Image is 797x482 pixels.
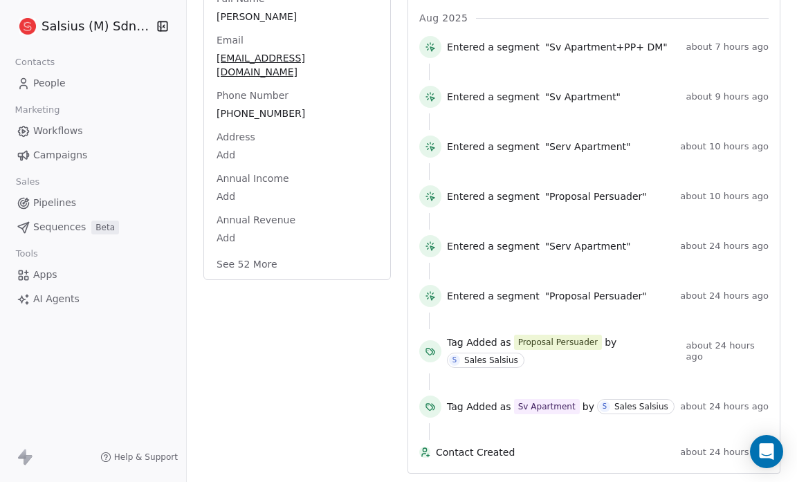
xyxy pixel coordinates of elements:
[9,52,61,73] span: Contacts
[500,335,511,349] span: as
[33,76,66,91] span: People
[686,340,769,362] span: about 24 hours ago
[680,290,769,302] span: about 24 hours ago
[545,40,668,54] span: "Sv Apartment+PP+ DM"
[33,292,80,306] span: AI Agents
[11,120,175,142] a: Workflows
[217,189,378,203] span: Add
[33,220,86,234] span: Sequences
[208,252,286,277] button: See 52 More
[447,189,540,203] span: Entered a segment
[545,90,621,104] span: "Sv Apartment"
[217,51,378,79] span: [EMAIL_ADDRESS][DOMAIN_NAME]
[19,18,36,35] img: logo%20salsius.png
[680,191,769,202] span: about 10 hours ago
[583,400,594,414] span: by
[614,402,668,411] div: Sales Salsius
[214,89,291,102] span: Phone Number
[680,141,769,152] span: about 10 hours ago
[750,435,783,468] div: Open Intercom Messenger
[214,130,258,144] span: Address
[214,33,246,47] span: Email
[419,11,468,25] span: Aug 2025
[214,172,292,185] span: Annual Income
[518,400,576,413] div: Sv Apartment
[447,289,540,303] span: Entered a segment
[100,452,178,463] a: Help & Support
[11,144,175,167] a: Campaigns
[33,148,87,163] span: Campaigns
[217,148,378,162] span: Add
[447,400,497,414] span: Tag Added
[518,336,598,349] div: Proposal Persuader
[605,335,616,349] span: by
[9,100,66,120] span: Marketing
[447,140,540,154] span: Entered a segment
[447,40,540,54] span: Entered a segment
[11,288,175,310] a: AI Agents
[217,231,378,245] span: Add
[686,41,769,53] span: about 7 hours ago
[11,192,175,214] a: Pipelines
[11,263,175,286] a: Apps
[91,221,119,234] span: Beta
[447,239,540,253] span: Entered a segment
[500,400,511,414] span: as
[42,17,153,35] span: Salsius (M) Sdn Bhd
[545,140,631,154] span: "Serv Apartment"
[436,445,675,459] span: Contact Created
[11,216,175,239] a: SequencesBeta
[464,355,518,365] div: Sales Salsius
[603,401,607,412] div: S
[686,91,769,102] span: about 9 hours ago
[33,124,83,138] span: Workflows
[33,196,76,210] span: Pipelines
[17,15,147,38] button: Salsius (M) Sdn Bhd
[545,239,631,253] span: "Serv Apartment"
[680,241,769,252] span: about 24 hours ago
[217,10,378,24] span: [PERSON_NAME]
[545,189,647,203] span: "Proposal Persuader"
[545,289,647,303] span: "Proposal Persuader"
[680,447,769,458] span: about 24 hours ago
[452,355,457,366] div: S
[11,72,175,95] a: People
[114,452,178,463] span: Help & Support
[217,106,378,120] span: [PHONE_NUMBER]
[10,172,46,192] span: Sales
[680,401,769,412] span: about 24 hours ago
[447,90,540,104] span: Entered a segment
[447,335,497,349] span: Tag Added
[33,268,57,282] span: Apps
[214,213,298,227] span: Annual Revenue
[10,243,44,264] span: Tools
